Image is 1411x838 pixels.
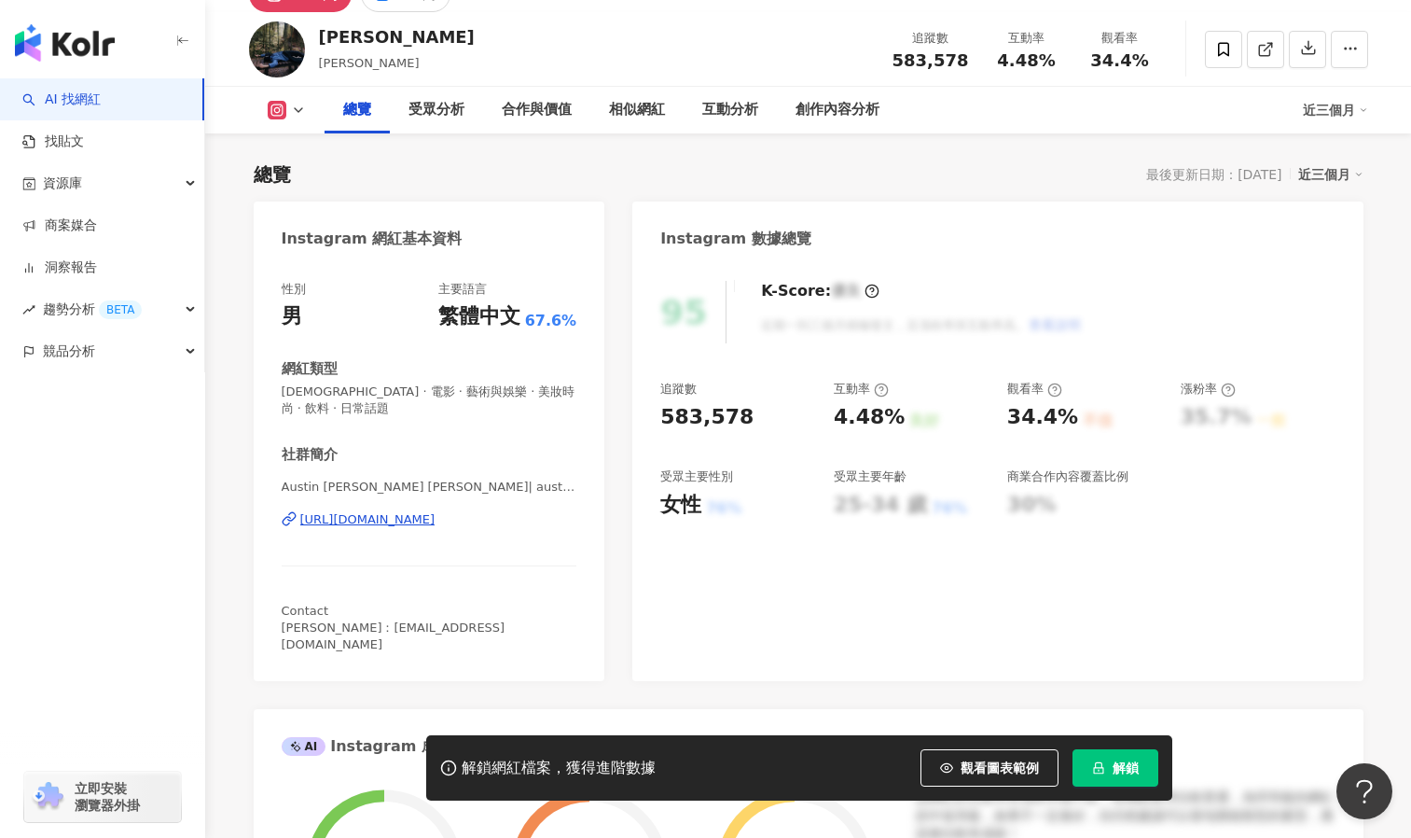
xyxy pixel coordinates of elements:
[1090,51,1148,70] span: 34.4%
[43,288,142,330] span: 趨勢分析
[997,51,1055,70] span: 4.48%
[609,99,665,121] div: 相似網紅
[660,229,811,249] div: Instagram 數據總覽
[991,29,1062,48] div: 互動率
[1072,749,1158,787] button: 解鎖
[961,761,1039,775] span: 觀看圖表範例
[1181,381,1236,398] div: 漲粉率
[22,91,101,109] a: searchAI 找網紅
[282,479,577,496] span: Austin [PERSON_NAME] [PERSON_NAME]| austinlin27
[282,281,306,298] div: 性別
[43,330,95,372] span: 競品分析
[282,445,338,465] div: 社群簡介
[1007,381,1062,398] div: 觀看率
[660,381,697,398] div: 追蹤數
[99,300,142,319] div: BETA
[1085,29,1155,48] div: 觀看率
[660,491,701,520] div: 女性
[834,381,889,398] div: 互動率
[660,468,733,485] div: 受眾主要性別
[834,403,905,432] div: 4.48%
[1113,761,1139,775] span: 解鎖
[920,749,1058,787] button: 觀看圖表範例
[30,782,66,812] img: chrome extension
[343,99,371,121] div: 總覽
[1303,95,1368,125] div: 近三個月
[1007,403,1078,432] div: 34.4%
[1146,167,1281,182] div: 最後更新日期：[DATE]
[249,21,305,77] img: KOL Avatar
[438,302,520,331] div: 繁體中文
[795,99,879,121] div: 創作內容分析
[462,759,656,778] div: 解鎖網紅檔案，獲得進階數據
[282,384,577,417] span: [DEMOGRAPHIC_DATA] · 電影 · 藝術與娛樂 · 美妝時尚 · 飲料 · 日常話題
[408,99,464,121] div: 受眾分析
[1298,162,1363,187] div: 近三個月
[892,29,969,48] div: 追蹤數
[502,99,572,121] div: 合作與價值
[24,772,181,822] a: chrome extension立即安裝 瀏覽器外掛
[43,162,82,204] span: 資源庫
[834,468,906,485] div: 受眾主要年齡
[300,511,436,528] div: [URL][DOMAIN_NAME]
[282,604,505,651] span: Contact [PERSON_NAME]：[EMAIL_ADDRESS][DOMAIN_NAME]
[282,359,338,379] div: 網紅類型
[254,161,291,188] div: 總覽
[282,302,302,331] div: 男
[22,258,97,277] a: 洞察報告
[319,25,475,49] div: [PERSON_NAME]
[1007,468,1128,485] div: 商業合作內容覆蓋比例
[438,281,487,298] div: 主要語言
[282,229,463,249] div: Instagram 網紅基本資料
[761,281,879,301] div: K-Score :
[22,303,35,316] span: rise
[319,56,420,70] span: [PERSON_NAME]
[702,99,758,121] div: 互動分析
[1092,761,1105,775] span: lock
[22,216,97,235] a: 商案媒合
[15,24,115,62] img: logo
[660,403,754,432] div: 583,578
[892,50,969,70] span: 583,578
[22,133,84,151] a: 找貼文
[282,511,577,528] a: [URL][DOMAIN_NAME]
[75,780,140,814] span: 立即安裝 瀏覽器外掛
[525,311,577,331] span: 67.6%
